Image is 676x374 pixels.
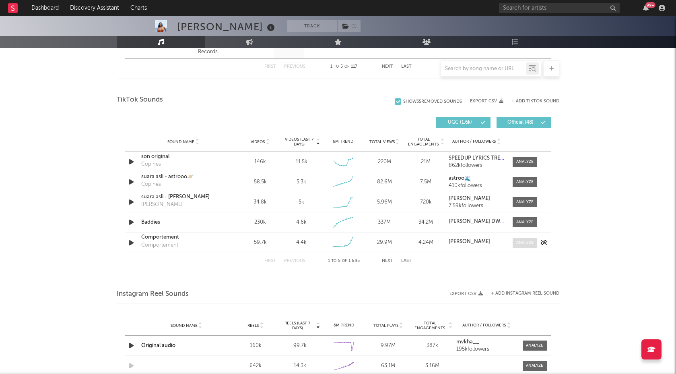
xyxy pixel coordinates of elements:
[324,139,362,145] div: 6M Trend
[643,5,649,11] button: 99+
[497,117,551,128] button: Official(48)
[441,66,526,72] input: Search by song name or URL
[407,158,445,166] div: 21M
[241,218,279,226] div: 230k
[449,176,505,181] a: astroo🌊
[462,323,506,328] span: Author / Followers
[284,259,305,263] button: Previous
[449,203,505,209] div: 7.59k followers
[449,196,505,202] a: [PERSON_NAME]
[171,323,198,328] span: Sound Name
[436,117,491,128] button: UGC(1.6k)
[141,193,225,201] a: suara asli - [PERSON_NAME]
[449,156,505,161] a: SPEEDUP LYRICS TREND
[401,259,412,263] button: Last
[296,239,307,247] div: 4.4k
[449,239,505,245] a: [PERSON_NAME]
[503,99,559,104] button: + Add TikTok Sound
[117,95,163,105] span: TikTok Sounds
[412,321,448,330] span: Total Engagements
[235,362,276,370] div: 642k
[366,198,403,206] div: 5.96M
[247,323,259,328] span: Reels
[511,99,559,104] button: + Add TikTok Sound
[456,339,479,345] strong: mvkha__
[280,362,320,370] div: 14.3k
[141,201,183,209] div: [PERSON_NAME]
[412,362,453,370] div: 3.16M
[407,239,445,247] div: 4.24M
[241,158,279,166] div: 146k
[366,218,403,226] div: 337M
[407,178,445,186] div: 7.5M
[366,239,403,247] div: 29.9M
[470,99,503,104] button: Export CSV
[241,198,279,206] div: 34.8k
[141,181,161,189] div: Copines
[366,178,403,186] div: 82.6M
[373,323,398,328] span: Total Plays
[449,183,505,189] div: 410k followers
[141,173,225,181] a: suara asli - astrooo🪐
[235,342,276,350] div: 160k
[456,347,517,352] div: 195k followers
[407,218,445,226] div: 34.2M
[117,289,189,299] span: Instagram Reel Sounds
[141,241,178,249] div: Comportement
[449,219,505,224] a: [PERSON_NAME] DWET [PERSON_NAME] & [PERSON_NAME]
[368,342,408,350] div: 9.97M
[141,153,225,161] a: son original
[324,322,364,328] div: 6M Trend
[449,291,483,296] button: Export CSV
[452,139,496,144] span: Author / Followers
[441,120,478,125] span: UGC ( 1.6k )
[403,99,462,104] div: Show 35 Removed Sounds
[296,158,307,166] div: 11.5k
[167,139,194,144] span: Sound Name
[407,198,445,206] div: 720k
[241,239,279,247] div: 59.7k
[296,218,307,226] div: 4.6k
[141,343,175,348] a: Original audio
[491,291,559,296] button: + Add Instagram Reel Sound
[412,342,453,350] div: 387k
[337,20,361,32] span: ( 1 )
[456,339,517,345] a: mvkha__
[382,259,393,263] button: Next
[264,259,276,263] button: First
[449,239,490,244] strong: [PERSON_NAME]
[369,139,395,144] span: Total Views
[251,139,265,144] span: Videos
[299,198,304,206] div: 5k
[297,178,306,186] div: 5.3k
[449,219,596,224] strong: [PERSON_NAME] DWET [PERSON_NAME] & [PERSON_NAME]
[502,120,539,125] span: Official ( 48 )
[499,3,620,13] input: Search for artists
[283,137,315,147] span: Videos (last 7 days)
[280,321,315,330] span: Reels (last 7 days)
[332,259,336,263] span: to
[338,20,361,32] button: (1)
[368,362,408,370] div: 63.1M
[645,2,655,8] div: 99 +
[141,218,225,226] a: Baddies
[342,259,347,263] span: of
[483,291,559,296] div: + Add Instagram Reel Sound
[366,158,403,166] div: 220M
[449,156,508,161] strong: SPEEDUP LYRICS TREND
[449,163,505,168] div: 862k followers
[449,176,471,181] strong: astroo🌊
[141,160,161,168] div: Copines
[322,256,366,266] div: 1 5 1,685
[449,196,490,201] strong: [PERSON_NAME]
[141,233,225,241] a: Comportement
[280,342,320,350] div: 99.7k
[407,137,440,147] span: Total Engagements
[287,20,337,32] button: Track
[177,20,277,33] div: [PERSON_NAME]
